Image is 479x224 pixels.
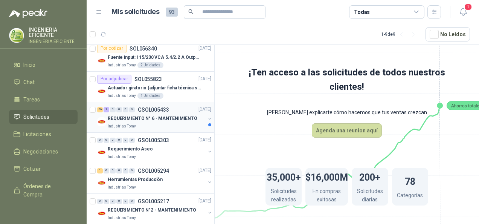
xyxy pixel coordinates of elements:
p: SOL056340 [130,46,157,51]
img: Company Logo [97,56,106,65]
p: INGENIERIA EFICIENTE [29,27,78,38]
p: Actuador giratorio (adjuntar ficha técnica si es diferente a festo) [108,84,201,92]
a: Tareas [9,92,78,107]
span: Chat [23,78,35,86]
div: 0 [110,138,116,143]
button: Agenda una reunion aquí [312,123,382,138]
span: Cotizar [23,165,41,173]
a: Inicio [9,58,78,72]
img: Logo peakr [9,9,47,18]
div: 1 [104,107,109,112]
p: [DATE] [198,75,211,83]
p: Solicitudes diarias [352,187,388,206]
div: 0 [104,168,109,173]
span: Negociaciones [23,147,58,156]
p: GSOL005303 [138,138,169,143]
div: 86 [97,107,103,112]
div: 0 [129,107,135,112]
div: 0 [97,199,103,204]
p: Industrias Tomy [108,123,136,129]
a: 0 0 0 0 0 0 GSOL005303[DATE] Company LogoRequerimiento AseoIndustrias Tomy [97,136,213,160]
p: Industrias Tomy [108,93,136,99]
div: 1 [97,168,103,173]
a: Solicitudes [9,110,78,124]
h1: 35,000+ [267,168,301,185]
p: [DATE] [198,137,211,144]
img: Company Logo [97,178,106,187]
h1: Mis solicitudes [111,6,160,17]
div: 0 [123,138,128,143]
span: Licitaciones [23,130,51,138]
p: Industrias Tomy [108,215,136,221]
a: Remisiones [9,205,78,219]
div: 0 [97,138,103,143]
a: Órdenes de Compra [9,179,78,202]
a: Negociaciones [9,144,78,159]
div: 0 [110,199,116,204]
p: Categorías [397,191,423,201]
div: 0 [123,168,128,173]
div: Por cotizar [97,44,127,53]
span: Órdenes de Compra [23,182,70,199]
p: Herramientas Producción [108,176,163,183]
img: Company Logo [97,148,106,157]
p: REQUERIMIENTO N°2 - MANTENIMIENTO [108,207,196,214]
div: 0 [116,168,122,173]
p: GSOL005217 [138,199,169,204]
a: Por cotizarSOL056340[DATE] Company LogoFuente input :115/230 VCA 5.4/2.2 A Output: 24 VDC 10 A 47... [87,41,214,72]
img: Company Logo [9,28,24,43]
h1: 200+ [359,168,380,185]
span: Solicitudes [23,113,49,121]
div: 2 Unidades [137,62,163,68]
div: 0 [110,168,116,173]
p: [DATE] [198,167,211,174]
div: 0 [116,199,122,204]
h1: $16,000M [305,168,348,185]
p: GSOL005294 [138,168,169,173]
p: REQUERIMIENTO N° 6 - MANTENIMIENTO [108,115,197,122]
div: 0 [104,138,109,143]
a: 86 1 0 0 0 0 GSOL005433[DATE] Company LogoREQUERIMIENTO N° 6 - MANTENIMIENTOIndustrias Tomy [97,105,213,129]
p: INGENIERIA EFICIENTE [29,39,78,44]
div: 1 Unidades [137,93,163,99]
a: 0 0 0 0 0 0 GSOL005217[DATE] Company LogoREQUERIMIENTO N°2 - MANTENIMIENTOIndustrias Tomy [97,197,213,221]
div: 0 [123,107,128,112]
div: 0 [116,138,122,143]
p: Requerimiento Aseo [108,146,153,153]
div: Por adjudicar [97,75,131,84]
p: Solicitudes realizadas [265,187,302,206]
button: 1 [456,5,470,19]
p: Industrias Tomy [108,62,136,68]
div: 0 [116,107,122,112]
div: 0 [104,199,109,204]
p: [DATE] [198,106,211,113]
div: 0 [110,107,116,112]
img: Company Logo [97,87,106,96]
p: [DATE] [198,45,211,52]
span: Tareas [23,95,40,104]
a: 1 0 0 0 0 0 GSOL005294[DATE] Company LogoHerramientas ProducciónIndustrias Tomy [97,166,213,190]
a: Cotizar [9,162,78,176]
button: No Leídos [426,27,470,41]
p: En compras exitosas [305,187,348,206]
span: search [188,9,194,14]
img: Company Logo [97,209,106,218]
a: Chat [9,75,78,89]
span: 93 [166,8,178,17]
p: SOL055823 [134,77,162,82]
div: 0 [129,168,135,173]
p: Fuente input :115/230 VCA 5.4/2.2 A Output: 24 VDC 10 A 47-63 Hz [108,54,201,61]
p: Industrias Tomy [108,184,136,190]
span: 1 [464,3,472,11]
div: 0 [129,199,135,204]
div: 0 [123,199,128,204]
a: Por adjudicarSOL055823[DATE] Company LogoActuador giratorio (adjuntar ficha técnica si es diferen... [87,72,214,102]
img: Company Logo [97,117,106,126]
span: Inicio [23,61,35,69]
div: 0 [129,138,135,143]
p: GSOL005433 [138,107,169,112]
p: Industrias Tomy [108,154,136,160]
h1: 78 [405,172,415,189]
p: [DATE] [198,198,211,205]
